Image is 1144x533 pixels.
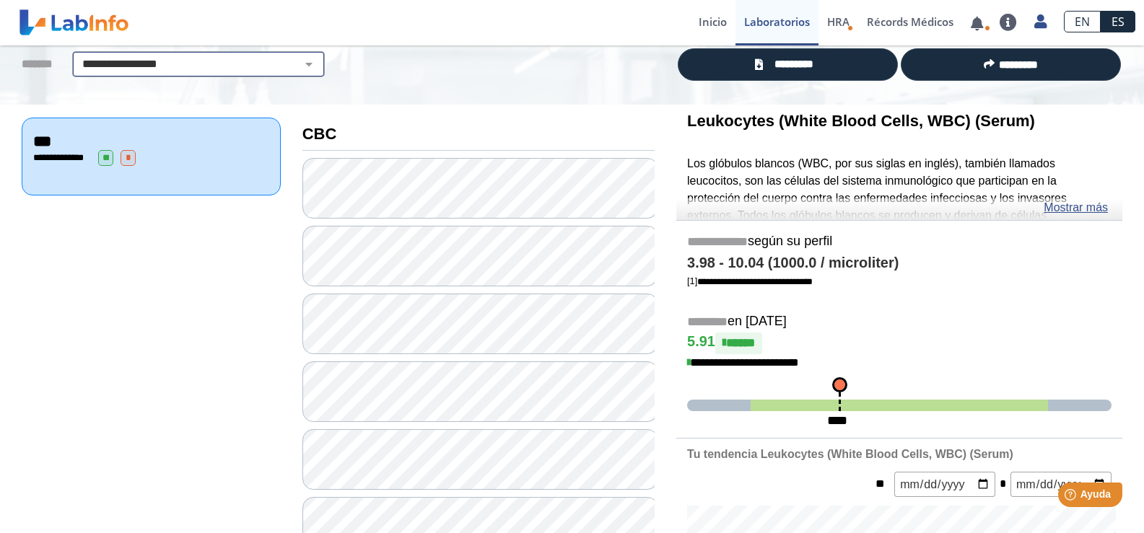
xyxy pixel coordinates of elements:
[687,155,1112,362] p: Los glóbulos blancos (WBC, por sus siglas en inglés), también llamados leucocitos, son las célula...
[1044,199,1108,216] a: Mostrar más
[1010,472,1112,497] input: mm/dd/yyyy
[687,255,1112,272] h4: 3.98 - 10.04 (1000.0 / microliter)
[1064,11,1101,32] a: EN
[827,14,850,29] span: HRA
[687,332,1112,354] h4: 5.91
[1101,11,1135,32] a: ES
[687,276,813,286] a: [1]
[302,125,337,143] b: CBC
[687,234,1112,250] h5: según su perfil
[894,472,995,497] input: mm/dd/yyyy
[687,112,1035,130] b: Leukocytes (White Blood Cells, WBC) (Serum)
[687,314,1112,330] h5: en [DATE]
[687,448,1013,460] b: Tu tendencia Leukocytes (White Blood Cells, WBC) (Serum)
[1016,477,1128,517] iframe: Help widget launcher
